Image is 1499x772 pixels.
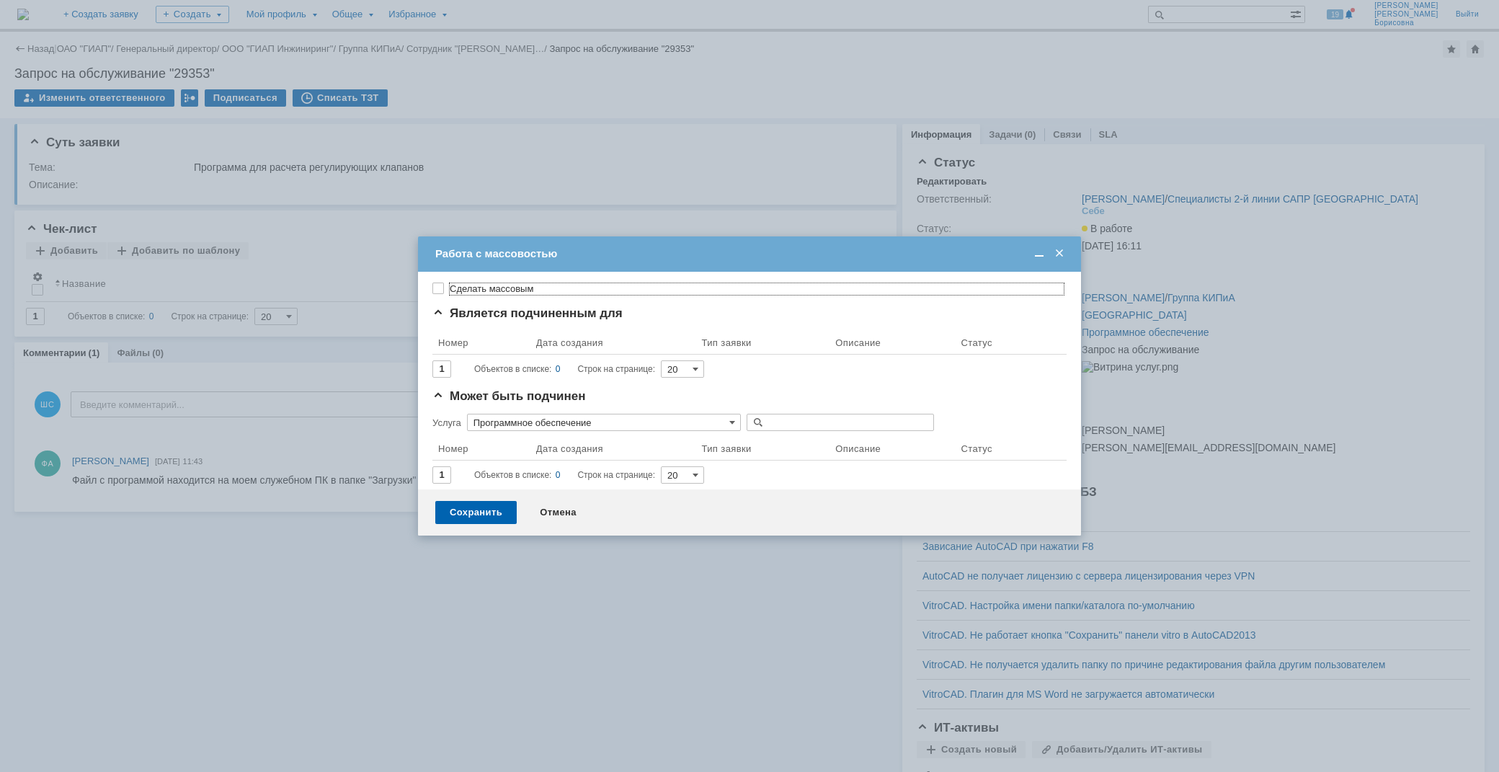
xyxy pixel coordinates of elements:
[438,443,468,454] div: Номер
[956,331,1055,355] th: Статус
[835,337,881,348] div: Описание
[432,389,585,403] span: Может быть подчинен
[530,437,696,461] th: Дата создания
[695,331,829,355] th: Тип заявки
[1052,247,1067,260] span: Закрыть
[474,466,655,484] i: Строк на странице:
[835,443,881,454] div: Описание
[695,437,829,461] th: Тип заявки
[536,443,603,454] div: Дата создания
[432,414,467,431] div: Услуга
[1032,247,1046,260] span: Свернуть (Ctrl + M)
[450,283,1064,295] label: Сделать массовым
[474,470,551,480] span: Объектов в списке:
[961,337,992,348] div: Статус
[961,443,992,454] div: Статус
[701,337,751,348] div: Тип заявки
[556,466,561,484] div: 0
[474,364,551,374] span: Объектов в списке:
[530,331,696,355] th: Дата создания
[432,306,623,320] span: Является подчиненным для
[432,437,530,461] th: Номер
[701,443,751,454] div: Тип заявки
[474,360,655,378] i: Строк на странице:
[956,437,1055,461] th: Статус
[435,247,1067,260] div: Работа с массовостью
[536,337,603,348] div: Дата создания
[556,360,561,378] div: 0
[438,337,468,348] div: Номер
[432,331,530,355] th: Номер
